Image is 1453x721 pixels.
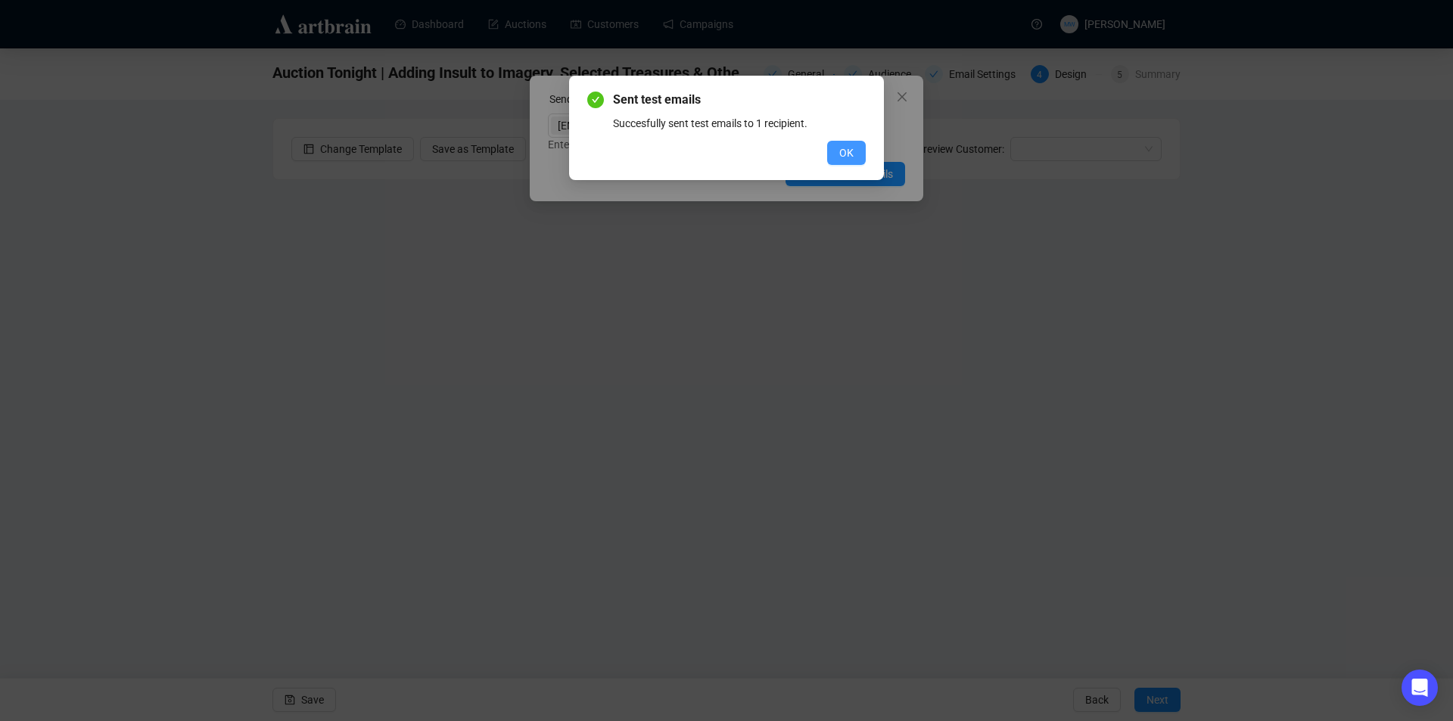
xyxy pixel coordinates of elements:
[827,141,866,165] button: OK
[613,91,866,109] span: Sent test emails
[587,92,604,108] span: check-circle
[839,145,854,161] span: OK
[613,115,866,132] div: Succesfully sent test emails to 1 recipient.
[1402,670,1438,706] div: Open Intercom Messenger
